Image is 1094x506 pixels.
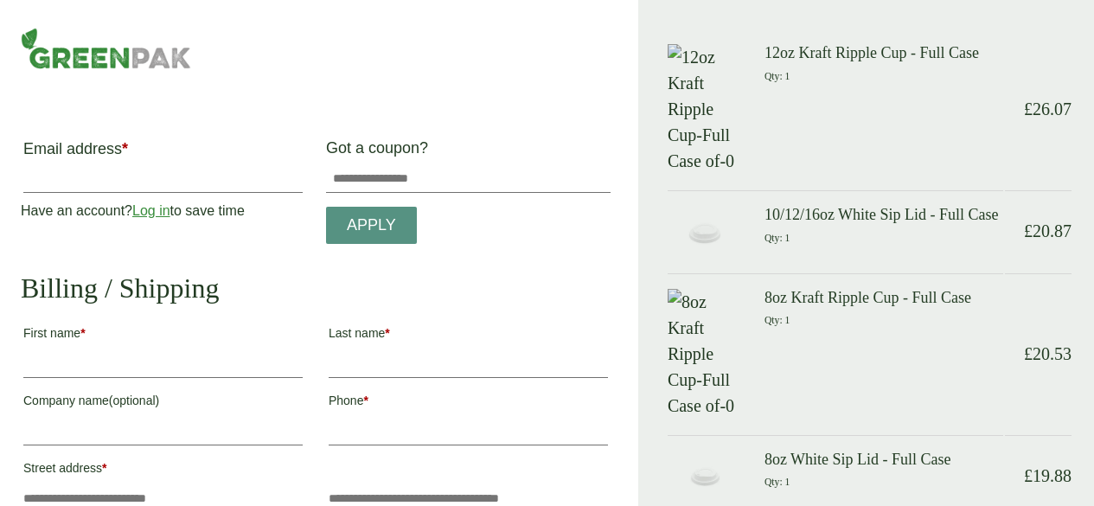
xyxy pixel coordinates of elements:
span: £ [1024,221,1033,240]
small: Qty: 1 [765,315,790,326]
img: 12oz Kraft Ripple Cup-Full Case of-0 [668,44,744,174]
span: £ [1024,99,1033,118]
small: Qty: 1 [765,71,790,82]
bdi: 26.07 [1024,99,1072,118]
span: £ [1024,466,1033,485]
img: 8oz Kraft Ripple Cup-Full Case of-0 [668,289,744,419]
label: Email address [23,141,303,165]
h3: 8oz White Sip Lid - Full Case [765,451,1003,470]
abbr: required [385,326,389,340]
small: Qty: 1 [765,233,790,244]
bdi: 20.53 [1024,344,1072,363]
small: Qty: 1 [765,477,790,488]
abbr: required [102,461,106,475]
bdi: 20.87 [1024,221,1072,240]
span: (optional) [109,394,159,407]
span: £ [1024,344,1033,363]
a: Apply [326,207,417,244]
span: Apply [347,216,396,235]
abbr: required [363,394,368,407]
h3: 8oz Kraft Ripple Cup - Full Case [765,289,1003,308]
label: First name [23,321,303,350]
label: Phone [329,388,608,418]
label: Last name [329,321,608,350]
a: Log in [132,203,170,218]
label: Street address [23,456,303,485]
bdi: 19.88 [1024,466,1072,485]
h3: 12oz Kraft Ripple Cup - Full Case [765,44,1003,63]
h2: Billing / Shipping [21,272,611,304]
p: Have an account? to save time [21,201,305,221]
h3: 10/12/16oz White Sip Lid - Full Case [765,206,1003,225]
abbr: required [80,326,85,340]
label: Got a coupon? [326,139,435,165]
label: Company name [23,388,303,418]
abbr: required [122,140,128,157]
img: GreenPak Supplies [21,28,191,69]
